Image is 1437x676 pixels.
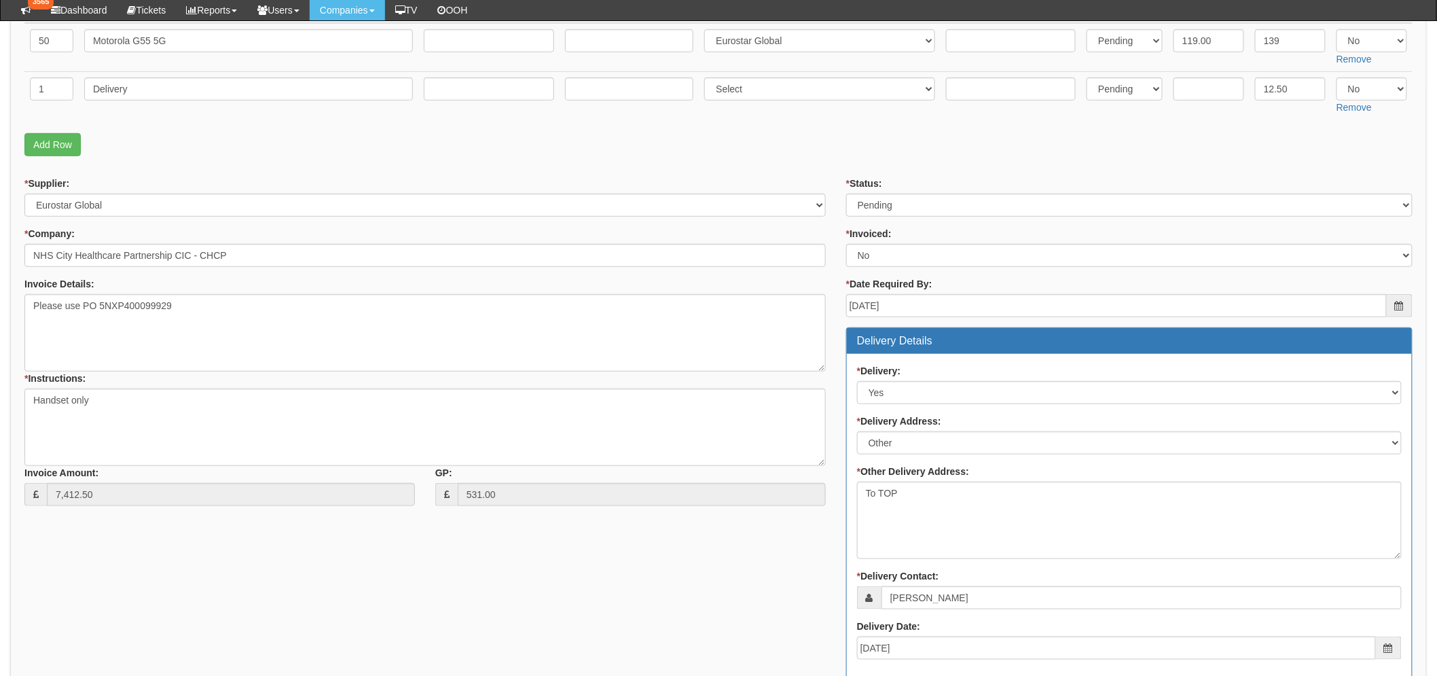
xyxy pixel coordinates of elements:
[846,227,892,241] label: Invoiced:
[24,277,94,291] label: Invoice Details:
[1336,54,1372,65] a: Remove
[24,466,98,480] label: Invoice Amount:
[24,227,75,241] label: Company:
[24,133,81,156] a: Add Row
[857,569,939,583] label: Delivery Contact:
[857,414,941,428] label: Delivery Address:
[857,482,1402,559] textarea: To TOP
[846,177,882,190] label: Status:
[24,177,69,190] label: Supplier:
[846,277,932,291] label: Date Required By:
[24,389,826,466] textarea: Handset only
[24,372,86,385] label: Instructions:
[857,620,920,633] label: Delivery Date:
[857,335,1402,347] h3: Delivery Details
[435,466,452,480] label: GP:
[24,294,826,372] textarea: Please use PO 5NXP400099929
[857,465,969,478] label: Other Delivery Address:
[857,364,901,378] label: Delivery:
[1336,102,1372,113] a: Remove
